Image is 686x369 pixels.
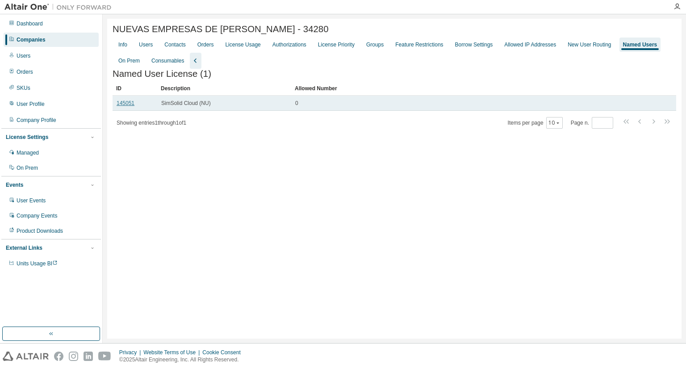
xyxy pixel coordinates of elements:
span: Page n. [571,117,613,129]
img: linkedin.svg [84,352,93,361]
div: Authorizations [272,41,306,48]
span: SimSolid Cloud (NU) [161,100,211,107]
div: On Prem [118,57,140,64]
div: ID [116,81,154,96]
div: Allowed IP Addresses [504,41,556,48]
div: SKUs [17,84,30,92]
div: Privacy [119,349,143,356]
div: Companies [17,36,46,43]
div: Info [118,41,127,48]
span: Items per page [508,117,563,129]
div: User Events [17,197,46,204]
div: User Profile [17,101,45,108]
div: License Usage [225,41,260,48]
span: Units Usage BI [17,260,58,267]
img: youtube.svg [98,352,111,361]
img: instagram.svg [69,352,78,361]
div: License Settings [6,134,48,141]
div: Contacts [164,41,185,48]
div: Borrow Settings [455,41,493,48]
div: Dashboard [17,20,43,27]
div: Named Users [623,41,657,48]
div: Product Downloads [17,227,63,235]
div: Website Terms of Use [143,349,202,356]
div: Orders [197,41,214,48]
div: Feature Restrictions [395,41,443,48]
a: 145051 [117,100,134,106]
div: Managed [17,149,39,156]
div: External Links [6,244,42,252]
div: Groups [366,41,384,48]
button: 10 [548,119,561,126]
img: altair_logo.svg [3,352,49,361]
span: Showing entries 1 through 1 of 1 [117,120,186,126]
div: Consumables [151,57,184,64]
div: Description [161,81,288,96]
span: NUEVAS EMPRESAS DE [PERSON_NAME] - 34280 [113,24,329,34]
div: Allowed Number [295,81,651,96]
div: On Prem [17,164,38,172]
img: facebook.svg [54,352,63,361]
div: Cookie Consent [202,349,246,356]
img: Altair One [4,3,116,12]
div: Users [139,41,153,48]
div: Company Profile [17,117,56,124]
div: Events [6,181,23,189]
span: 0 [295,100,298,107]
div: New User Routing [568,41,611,48]
div: License Priority [318,41,355,48]
div: Users [17,52,30,59]
div: Company Events [17,212,57,219]
div: Orders [17,68,33,75]
p: © 2025 Altair Engineering, Inc. All Rights Reserved. [119,356,246,364]
span: Named User License (1) [113,69,211,79]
